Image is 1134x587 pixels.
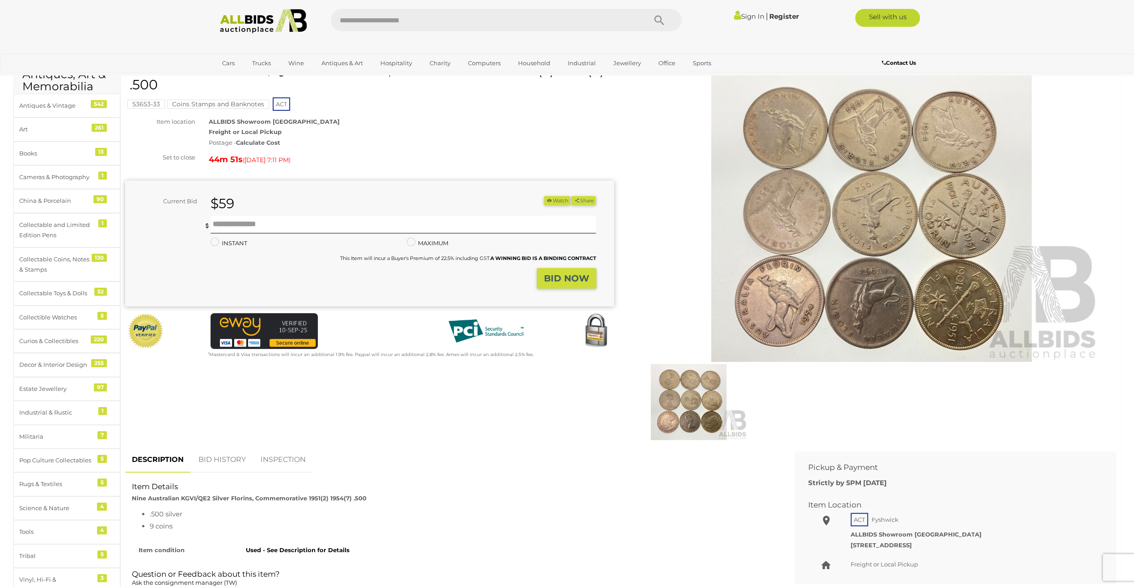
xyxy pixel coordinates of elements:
[150,508,775,520] li: .500 silver
[13,353,120,377] a: Decor & Interior Design 255
[132,495,367,502] strong: Nine Australian KGVI/QE2 Silver Florins, Commemorative 1951(2) 1954(7) .500
[13,520,120,544] a: Tools 4
[118,152,202,163] div: Set to close
[132,579,237,586] span: Ask the consignment manager (TW)
[216,56,240,71] a: Cars
[462,56,506,71] a: Computers
[19,172,93,182] div: Cameras & Photography
[94,383,107,391] div: 97
[13,165,120,189] a: Cameras & Photography 1
[544,273,589,284] strong: BID NOW
[869,514,901,525] span: Fyshwick
[13,281,120,305] a: Collectable Toys & Dolls 52
[13,425,120,449] a: Militaria 7
[127,313,164,349] img: Official PayPal Seal
[97,312,107,320] div: 5
[375,56,418,71] a: Hospitality
[209,118,340,125] strong: ALLBIDS Showroom [GEOGRAPHIC_DATA]
[607,56,647,71] a: Jewellery
[97,431,107,439] div: 7
[19,407,93,418] div: Industrial & Rustic
[236,139,280,146] strong: Calculate Cost
[215,9,312,34] img: Allbids.com.au
[97,503,107,511] div: 4
[97,526,107,534] div: 4
[544,196,570,205] button: Watch
[562,56,602,71] a: Industrial
[211,195,234,212] strong: $59
[13,213,120,247] a: Collectable and Limited Edition Pens 1
[211,313,318,349] img: eWAY Payment Gateway
[19,432,93,442] div: Militaria
[167,101,269,108] a: Coins Stamps and Banknotes
[13,449,120,472] a: Pop Culture Collectables 5
[851,561,918,568] span: Freight or Local Pickup
[13,306,120,329] a: Collectible Watches 5
[687,56,717,71] a: Sports
[13,329,120,353] a: Curios & Collectibles 220
[855,9,920,27] a: Sell with us
[424,56,456,71] a: Charity
[211,238,247,248] label: INSTANT
[851,531,982,538] strong: ALLBIDS Showroom [GEOGRAPHIC_DATA]
[273,97,290,111] span: ACT
[94,288,107,296] div: 52
[97,574,107,582] div: 3
[93,195,107,203] div: 90
[851,541,912,549] strong: [STREET_ADDRESS]
[91,359,107,367] div: 255
[19,503,93,513] div: Science & Nature
[13,377,120,401] a: Estate Jewellery 97
[282,56,310,71] a: Wine
[19,101,93,111] div: Antiques & Vintage
[544,196,570,205] li: Watch this item
[766,11,768,21] span: |
[132,482,775,491] h2: Item Details
[246,546,350,553] strong: Used - See Description for Details
[19,455,93,465] div: Pop Culture Collectables
[167,100,269,109] mark: Coins Stamps and Banknotes
[98,219,107,227] div: 1
[150,520,775,532] li: 9 coins
[216,71,291,85] a: [GEOGRAPHIC_DATA]
[340,255,596,261] small: This Item will incur a Buyer's Premium of 22.5% including GST.
[98,172,107,180] div: 1
[19,527,93,537] div: Tools
[512,56,556,71] a: Household
[92,254,107,262] div: 130
[97,550,107,558] div: 5
[653,56,681,71] a: Office
[127,101,165,108] a: 53653-33
[254,447,312,473] a: INSPECTION
[118,117,202,127] div: Item location
[881,58,918,68] a: Contact Us
[19,288,93,298] div: Collectable Toys & Dolls
[125,447,190,473] a: DESCRIPTION
[98,407,107,415] div: 1
[125,196,204,206] div: Current Bid
[851,513,868,526] span: ACT
[537,268,596,289] button: BID NOW
[407,238,448,248] label: MAXIMUM
[245,156,289,164] span: [DATE] 7:11 PM
[19,312,93,323] div: Collectible Watches
[881,59,915,66] b: Contact Us
[192,447,253,473] a: BID HISTORY
[19,124,93,134] div: Art
[97,478,107,486] div: 5
[490,255,596,261] b: A WINNING BID IS A BINDING CONTRACT
[19,384,93,394] div: Estate Jewellery
[13,247,120,282] a: Collectable Coins, Notes & Stamps 130
[19,220,93,241] div: Collectable and Limited Edition Pens
[92,124,107,132] div: 261
[13,401,120,424] a: Industrial & Rustic 1
[19,336,93,346] div: Curios & Collectibles
[13,142,120,165] a: Books 13
[127,100,165,109] mark: 53653-33
[316,56,369,71] a: Antiques & Art
[22,68,111,93] h2: Antiques, Art & Memorabilia
[571,196,596,205] button: Share
[19,196,93,206] div: China & Porcelain
[769,12,799,21] a: Register
[246,56,277,71] a: Trucks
